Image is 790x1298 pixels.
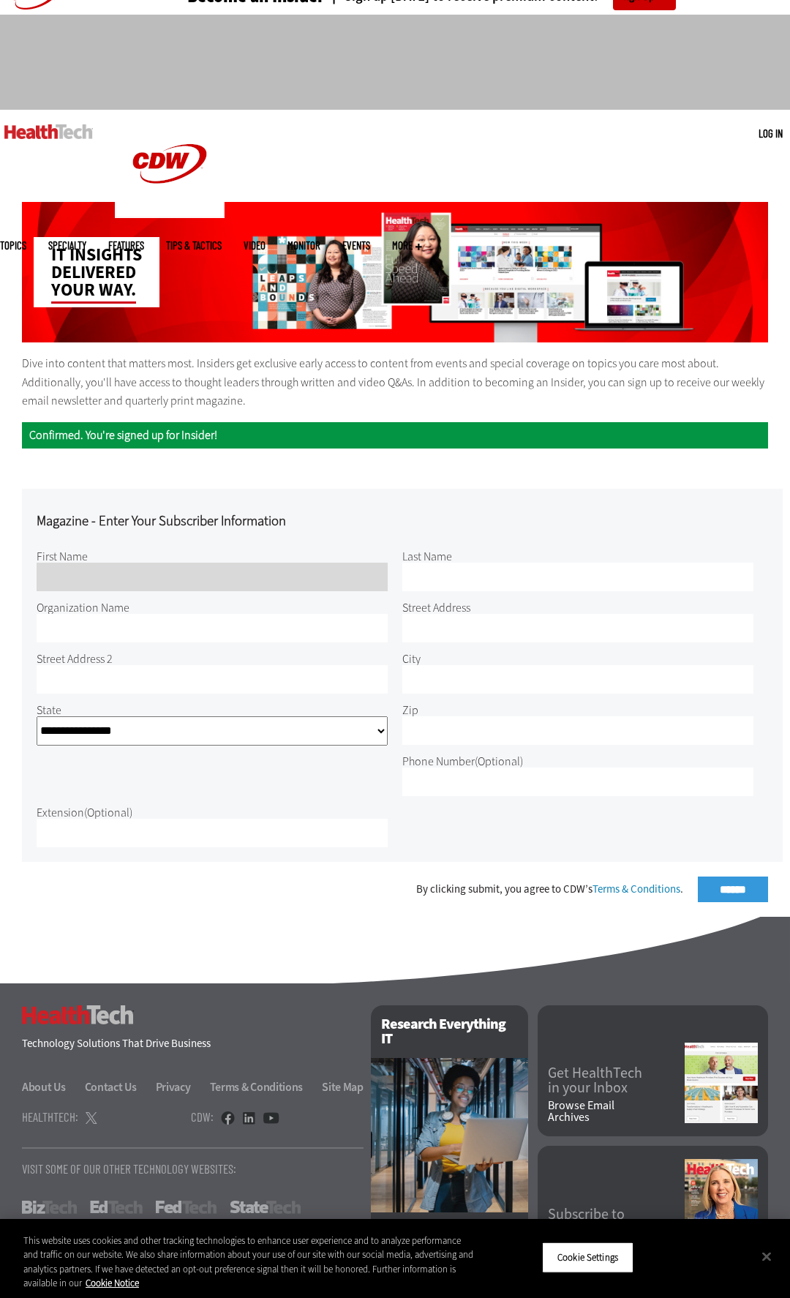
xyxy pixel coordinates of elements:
[371,1005,528,1058] h2: Research Everything IT
[115,110,225,218] img: Home
[548,1207,685,1237] a: Subscribe toHealthTech Magazine
[759,127,783,140] a: Log in
[22,1163,364,1175] p: Visit Some Of Our Other Technology Websites:
[37,651,113,667] label: Street Address 2
[592,882,680,896] a: Terms & Conditions
[287,240,320,251] a: MonITor
[108,240,144,251] a: Features
[166,240,222,251] a: Tips & Tactics
[37,600,129,615] label: Organization Name
[115,206,225,222] a: CDW
[402,600,470,615] label: Street Address
[156,1079,208,1095] a: Privacy
[23,1234,474,1291] div: This website uses cookies and other tracking technologies to enhance user experience and to analy...
[37,514,286,528] h3: Magazine - Enter Your Subscriber Information
[22,422,768,449] div: Confirmed. You're signed up for Insider!
[322,1079,364,1095] a: Site Map
[191,1111,214,1123] h4: CDW:
[685,1043,758,1123] img: newsletter screenshot
[542,1242,633,1273] button: Cookie Settings
[86,1277,139,1289] a: More information about your privacy
[84,805,132,820] span: (Optional)
[85,1079,154,1095] a: Contact Us
[548,1066,685,1095] a: Get HealthTechin your Inbox
[37,549,88,564] label: First Name
[475,754,523,769] span: (Optional)
[22,1201,77,1214] a: BizTech
[129,29,661,95] iframe: advertisement
[22,1111,78,1123] h4: HealthTech:
[22,1005,134,1024] h3: HealthTech
[156,1201,217,1214] a: FedTech
[759,126,783,141] div: User menu
[48,240,86,251] span: Specialty
[37,702,61,718] label: State
[685,1159,758,1256] img: Summer 2025 cover
[34,237,159,307] div: IT insights delivered
[402,549,452,564] label: Last Name
[750,1240,783,1272] button: Close
[402,702,418,718] label: Zip
[210,1079,320,1095] a: Terms & Conditions
[22,354,768,410] p: Dive into content that matters most. Insiders get exclusive early access to content from events a...
[392,240,422,251] span: More
[342,240,370,251] a: Events
[548,1100,685,1123] a: Browse EmailArchives
[402,754,523,769] label: Phone Number
[22,1079,83,1095] a: About Us
[37,805,132,820] label: Extension
[90,1201,143,1214] a: EdTech
[402,651,421,667] label: City
[244,240,266,251] a: Video
[230,1201,301,1214] a: StateTech
[22,1038,364,1049] h4: Technology Solutions That Drive Business
[4,124,93,139] img: Home
[416,884,683,895] div: By clicking submit, you agree to CDW’s .
[51,278,136,304] span: your way.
